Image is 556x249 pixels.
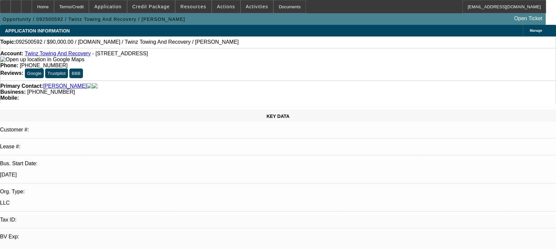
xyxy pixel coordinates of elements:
[0,51,23,56] strong: Account:
[94,4,121,9] span: Application
[25,51,91,56] a: Twinz Towing And Recovery
[43,83,87,89] a: [PERSON_NAME]
[92,83,98,89] img: linkedin-icon.png
[27,89,75,95] span: [PHONE_NUMBER]
[92,51,148,56] span: - [STREET_ADDRESS]
[0,39,16,45] strong: Topic:
[87,83,92,89] img: facebook-icon.png
[0,89,26,95] strong: Business:
[3,17,185,22] span: Opportunity / 092500592 / Twinz Towing And Recovery / [PERSON_NAME]
[180,4,206,9] span: Resources
[530,29,542,32] span: Manage
[246,4,268,9] span: Activities
[69,69,83,78] button: BBB
[0,57,84,62] a: View Google Maps
[127,0,175,13] button: Credit Package
[512,13,545,24] a: Open Ticket
[0,57,84,63] img: Open up location in Google Maps
[89,0,126,13] button: Application
[217,4,235,9] span: Actions
[241,0,273,13] button: Activities
[0,70,23,76] strong: Reviews:
[5,28,70,33] span: APPLICATION INFORMATION
[16,39,239,45] span: 092500592 / $90,000.00 / [DOMAIN_NAME] / Twinz Towing And Recovery / [PERSON_NAME]
[20,63,68,68] span: [PHONE_NUMBER]
[45,69,68,78] button: Trustpilot
[132,4,170,9] span: Credit Package
[212,0,240,13] button: Actions
[0,83,43,89] strong: Primary Contact:
[0,95,19,101] strong: Mobile:
[0,63,18,68] strong: Phone:
[25,69,44,78] button: Google
[266,114,289,119] span: KEY DATA
[175,0,211,13] button: Resources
